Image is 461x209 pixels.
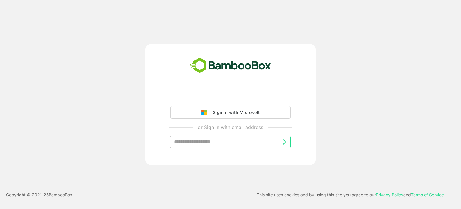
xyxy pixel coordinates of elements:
[376,192,403,197] a: Privacy Policy
[170,106,291,119] button: Sign in with Microsoft
[257,191,444,198] p: This site uses cookies and by using this site you agree to our and
[201,110,210,115] img: google
[198,124,263,131] p: or Sign in with email address
[210,109,260,116] div: Sign in with Microsoft
[6,191,72,198] p: Copyright © 2021- 25 BambooBox
[411,192,444,197] a: Terms of Service
[167,89,294,103] iframe: Sign in with Google Button
[186,56,274,75] img: bamboobox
